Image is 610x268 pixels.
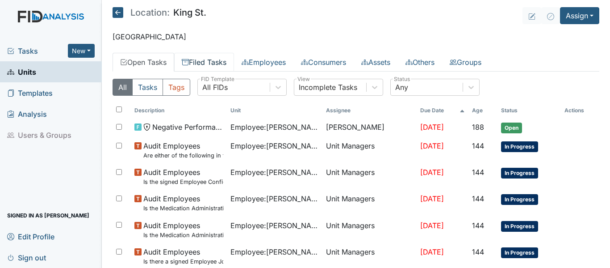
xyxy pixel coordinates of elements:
span: In Progress [501,247,538,258]
td: Unit Managers [322,190,416,216]
small: Is the Medication Administration certificate found in the file? [143,204,223,213]
a: Employees [234,53,293,72]
a: Groups [442,53,489,72]
a: Assets [354,53,398,72]
a: Open Tasks [113,53,174,72]
th: Toggle SortBy [131,103,227,118]
button: Assign [560,7,599,24]
span: Open [501,123,522,133]
span: Employee : [PERSON_NAME] [230,122,319,132]
span: Edit Profile [7,230,54,243]
button: All [113,79,133,96]
small: Is the Medication Administration Test and 2 observation checklist (hire after 10/07) found in the... [143,231,223,239]
span: 144 [472,221,484,230]
span: Audit Employees Is there a signed Employee Job Description in the file for the employee's current... [143,247,223,266]
th: Toggle SortBy [468,103,498,118]
span: Employee : [PERSON_NAME], Uniququa [230,220,319,231]
div: Type filter [113,79,190,96]
th: Toggle SortBy [227,103,323,118]
h5: King St. [113,7,206,18]
button: New [68,44,95,58]
small: Are either of the following in the file? "Consumer Report Release Forms" and the "MVR Disclosure ... [143,151,223,160]
span: Analysis [7,107,47,121]
small: Is the signed Employee Confidentiality Agreement in the file (HIPPA)? [143,178,223,186]
small: Is there a signed Employee Job Description in the file for the employee's current position? [143,257,223,266]
a: Consumers [293,53,354,72]
span: [DATE] [420,141,444,150]
span: 144 [472,247,484,256]
th: Toggle SortBy [497,103,561,118]
td: Unit Managers [322,137,416,163]
button: Tags [163,79,190,96]
th: Toggle SortBy [417,103,468,118]
span: 188 [472,123,484,132]
span: Location: [130,8,170,17]
th: Actions [561,103,599,118]
th: Assignee [322,103,416,118]
span: Negative Performance Review [152,122,223,132]
span: [DATE] [420,194,444,203]
td: [PERSON_NAME] [322,118,416,137]
span: 144 [472,168,484,177]
span: [DATE] [420,168,444,177]
span: [DATE] [420,247,444,256]
span: Employee : [PERSON_NAME], Uniququa [230,193,319,204]
span: Audit Employees Is the Medication Administration Test and 2 observation checklist (hire after 10/... [143,220,223,239]
a: Filed Tasks [174,53,234,72]
button: Tasks [132,79,163,96]
span: Employee : [PERSON_NAME] [230,167,319,178]
span: In Progress [501,141,538,152]
span: In Progress [501,221,538,232]
span: Units [7,65,36,79]
td: Unit Managers [322,217,416,243]
span: [DATE] [420,123,444,132]
span: Audit Employees Is the signed Employee Confidentiality Agreement in the file (HIPPA)? [143,167,223,186]
div: All FIDs [202,82,228,93]
a: Others [398,53,442,72]
span: 144 [472,194,484,203]
span: Audit Employees Is the Medication Administration certificate found in the file? [143,193,223,213]
a: Tasks [7,46,68,56]
span: Employee : [PERSON_NAME] [230,140,319,151]
span: Employee : [PERSON_NAME], Uniququa [230,247,319,257]
span: 144 [472,141,484,150]
td: Unit Managers [322,163,416,190]
div: Any [395,82,408,93]
span: Signed in as [PERSON_NAME] [7,208,89,222]
input: Toggle All Rows Selected [116,106,122,112]
span: Templates [7,86,53,100]
span: In Progress [501,194,538,205]
p: [GEOGRAPHIC_DATA] [113,31,599,42]
span: In Progress [501,168,538,179]
div: Incomplete Tasks [299,82,357,93]
span: Audit Employees Are either of the following in the file? "Consumer Report Release Forms" and the ... [143,140,223,160]
span: [DATE] [420,221,444,230]
span: Sign out [7,251,46,264]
